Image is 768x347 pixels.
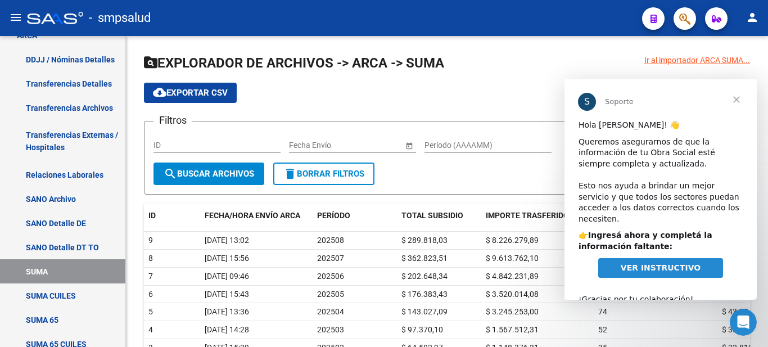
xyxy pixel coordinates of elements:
span: 202503 [317,325,344,334]
span: [DATE] 13:02 [205,236,249,245]
span: FECHA/HORA ENVÍO ARCA [205,211,300,220]
span: [DATE] 15:56 [205,254,249,263]
datatable-header-cell: ID [144,204,200,228]
span: 202508 [317,236,344,245]
span: IMPORTE TRASFERIDO [486,211,569,220]
input: Fecha fin [340,141,395,150]
span: 202507 [317,254,344,263]
mat-icon: person [746,11,759,24]
span: [DATE] 14:28 [205,325,249,334]
mat-icon: menu [9,11,22,24]
span: 4 [148,325,153,334]
span: 9 [148,236,153,245]
datatable-header-cell: TOTAL SUBSIDIO [397,204,481,228]
span: $ 43.854,77 [722,307,764,316]
span: 202506 [317,272,344,281]
span: TOTAL SUBSIDIO [401,211,463,220]
span: Buscar Archivos [164,169,254,179]
span: $ 4.842.231,89 [486,272,539,281]
span: 8 [148,254,153,263]
button: Borrar Filtros [273,163,374,185]
span: $ 3.245.253,00 [486,307,539,316]
span: EXPLORADOR DE ARCHIVOS -> ARCA -> SUMA [144,55,444,71]
span: 202504 [317,307,344,316]
input: Fecha inicio [289,141,330,150]
h3: Filtros [153,112,192,128]
mat-icon: cloud_download [153,85,166,99]
span: $ 97.370,10 [401,325,443,334]
span: [DATE] 15:43 [205,290,249,299]
iframe: Intercom live chat [730,309,757,336]
datatable-header-cell: FECHA/HORA ENVÍO ARCA [200,204,313,228]
datatable-header-cell: PERÍODO [313,204,397,228]
span: $ 362.823,51 [401,254,448,263]
button: Exportar CSV [144,83,237,103]
span: $ 3.520.014,08 [486,290,539,299]
mat-icon: search [164,167,177,181]
span: $ 8.226.279,89 [486,236,539,245]
span: - smpsalud [89,6,151,30]
datatable-header-cell: IMPORTE TRASFERIDO [481,204,594,228]
span: [DATE] 13:36 [205,307,249,316]
button: Buscar Archivos [153,163,264,185]
div: ¡Gracias por tu colaboración! ​ [14,204,178,237]
span: $ 202.648,34 [401,272,448,281]
mat-icon: delete [283,167,297,181]
div: Ir al importador ARCA SUMA... [644,54,750,66]
span: 52 [598,325,607,334]
span: 5 [148,307,153,316]
span: 74 [598,307,607,316]
span: Borrar Filtros [283,169,364,179]
button: Open calendar [403,139,415,151]
span: Exportar CSV [153,88,228,98]
span: $ 176.383,43 [401,290,448,299]
span: $ 1.567.512,31 [486,325,539,334]
span: 7 [148,272,153,281]
span: PERÍODO [317,211,350,220]
span: [DATE] 09:46 [205,272,249,281]
span: ID [148,211,156,220]
span: 6 [148,290,153,299]
span: $ 30.144,47 [722,325,764,334]
iframe: Intercom live chat mensaje [564,79,757,300]
span: $ 143.027,09 [401,307,448,316]
span: $ 289.818,03 [401,236,448,245]
span: 202505 [317,290,344,299]
span: $ 9.613.762,10 [486,254,539,263]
